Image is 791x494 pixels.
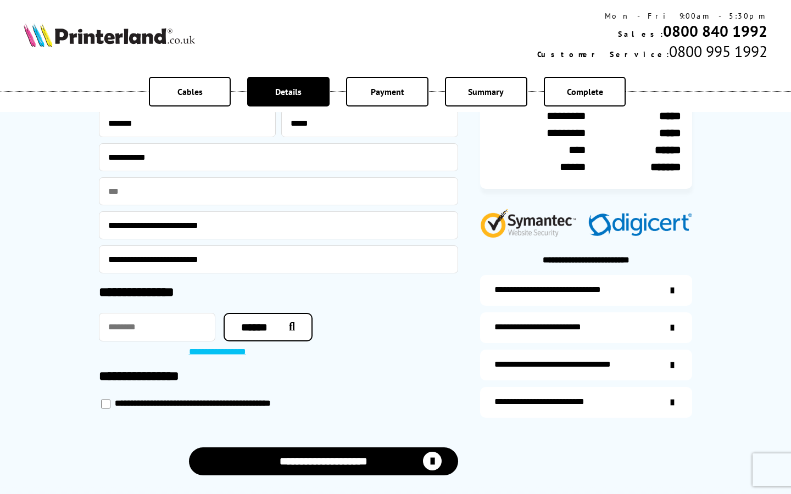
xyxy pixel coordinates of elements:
a: secure-website [480,387,692,418]
a: 0800 840 1992 [663,21,767,41]
span: 0800 995 1992 [669,41,767,61]
span: Sales: [618,29,663,39]
a: additional-cables [480,350,692,380]
span: Customer Service: [537,49,669,59]
a: items-arrive [480,312,692,343]
span: Complete [567,86,603,97]
a: additional-ink [480,275,692,306]
span: Details [275,86,302,97]
span: Summary [468,86,504,97]
span: Cables [177,86,203,97]
div: Mon - Fri 9:00am - 5:30pm [537,11,767,21]
span: Payment [371,86,404,97]
img: Printerland Logo [24,23,195,47]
